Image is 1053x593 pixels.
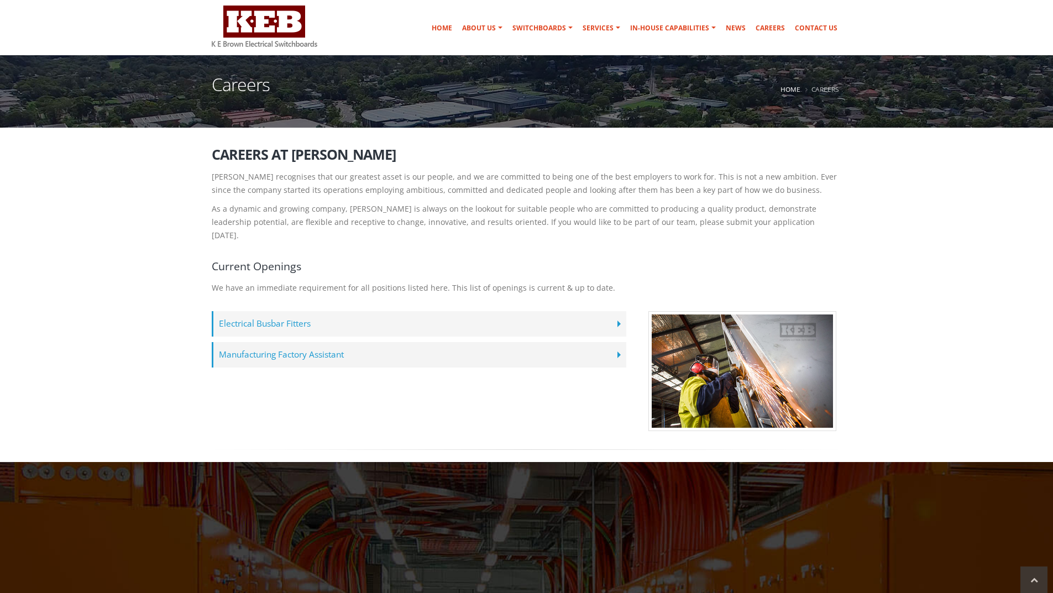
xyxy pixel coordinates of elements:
[212,281,842,295] p: We have an immediate requirement for all positions listed here. This list of openings is current ...
[212,259,842,274] h4: Current Openings
[458,17,507,39] a: About Us
[212,202,842,242] p: As a dynamic and growing company, [PERSON_NAME] is always on the lookout for suitable people who ...
[212,147,842,162] h2: Careers at [PERSON_NAME]
[212,342,626,368] label: Manufacturing Factory Assistant
[803,82,839,96] li: Careers
[212,311,626,337] label: Electrical Busbar Fitters
[790,17,842,39] a: Contact Us
[751,17,789,39] a: Careers
[212,6,317,47] img: K E Brown Electrical Switchboards
[212,76,270,107] h1: Careers
[578,17,625,39] a: Services
[427,17,457,39] a: Home
[626,17,720,39] a: In-house Capabilities
[780,85,800,93] a: Home
[212,170,842,197] p: [PERSON_NAME] recognises that our greatest asset is our people, and we are committed to being one...
[721,17,750,39] a: News
[508,17,577,39] a: Switchboards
